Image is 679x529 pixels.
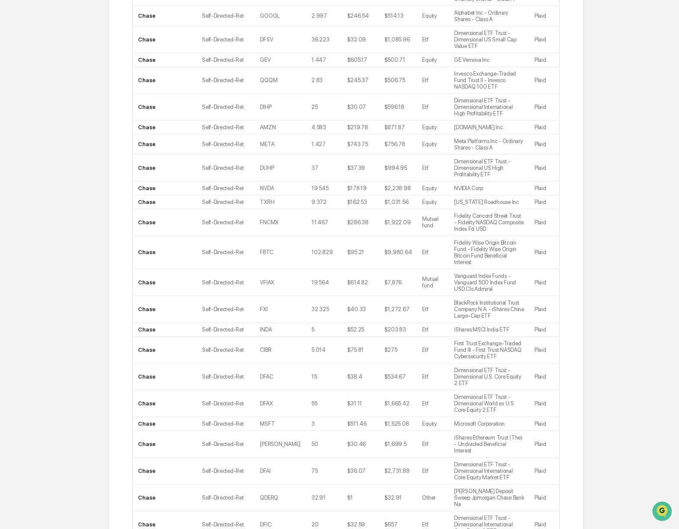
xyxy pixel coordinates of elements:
[417,236,449,269] td: Etf
[197,431,255,458] td: Self-Directed-Ret
[86,147,105,153] span: Pylon
[133,155,197,182] td: Chase
[255,296,306,323] td: FXI
[9,18,157,32] p: How can we help?
[5,122,58,137] a: 🔎Data Lookup
[133,390,197,417] td: Chase
[197,195,255,209] td: Self-Directed-Ret
[197,134,255,155] td: Self-Directed-Ret
[342,67,379,94] td: $245.37
[147,69,157,79] button: Start new chat
[449,6,529,26] td: Alphabet Inc - Ordinary Shares - Class A
[306,236,342,269] td: 102.829
[133,269,197,296] td: Chase
[306,390,342,417] td: 55
[449,363,529,390] td: Dimensional ETF Trust - Dimensional U.S. Core Equity 2 ETF
[379,6,417,26] td: $514.13
[255,417,306,431] td: MSFT
[306,94,342,121] td: 25
[417,155,449,182] td: Etf
[306,155,342,182] td: 37
[306,323,342,337] td: 5
[9,66,24,82] img: 1746055101610-c473b297-6a78-478c-a979-82029cc54cd1
[306,209,342,236] td: 11.467
[197,363,255,390] td: Self-Directed-Ret
[197,209,255,236] td: Self-Directed-Ret
[342,363,379,390] td: $38.4
[342,323,379,337] td: $52.25
[306,296,342,323] td: 32.325
[255,323,306,337] td: INDA
[197,94,255,121] td: Self-Directed-Ret
[255,182,306,195] td: NVDA
[342,236,379,269] td: $95.21
[529,337,559,363] td: Plaid
[379,182,417,195] td: $2,238.98
[529,431,559,458] td: Plaid
[449,458,529,484] td: Dimensional ETF Trust - Dimensional International Core Equity Market ETF
[417,458,449,484] td: Etf
[306,53,342,67] td: 1.447
[529,182,559,195] td: Plaid
[449,417,529,431] td: Microsoft Corporation
[529,67,559,94] td: Plaid
[417,390,449,417] td: Etf
[342,26,379,53] td: $32.09
[449,121,529,134] td: [DOMAIN_NAME] Inc.
[197,337,255,363] td: Self-Directed-Ret
[255,53,306,67] td: GEV
[133,121,197,134] td: Chase
[133,363,197,390] td: Chase
[342,6,379,26] td: $246.54
[449,209,529,236] td: Fidelity Concord Street Trust - Fidelity NASDAQ Composite Index Fd USD
[306,417,342,431] td: 3
[255,134,306,155] td: META
[379,121,417,134] td: $871.87
[306,6,342,26] td: 2.997
[197,296,255,323] td: Self-Directed-Ret
[449,134,529,155] td: Meta Platforms Inc - Ordinary Shares - Class A
[417,417,449,431] td: Equity
[379,337,417,363] td: $275
[342,390,379,417] td: $31.11
[449,296,529,323] td: BlackRock Institutional Trust Company N.A. - iShares China Large-Cap ETF
[529,209,559,236] td: Plaid
[379,296,417,323] td: $1,272.67
[133,484,197,511] td: Chase
[342,155,379,182] td: $37.39
[255,121,306,134] td: AMZN
[133,53,197,67] td: Chase
[342,209,379,236] td: $286.38
[306,195,342,209] td: 9.372
[197,458,255,484] td: Self-Directed-Ret
[306,458,342,484] td: 75
[417,6,449,26] td: Equity
[133,94,197,121] td: Chase
[255,6,306,26] td: GOOGL
[197,182,255,195] td: Self-Directed-Ret
[529,484,559,511] td: Plaid
[449,94,529,121] td: Dimensional ETF Trust - Dimensional International High Profitability ETF
[651,500,675,524] iframe: Open customer support
[342,269,379,296] td: $614.82
[529,363,559,390] td: Plaid
[306,337,342,363] td: 5.014
[417,195,449,209] td: Equity
[255,67,306,94] td: QQQM
[529,155,559,182] td: Plaid
[197,269,255,296] td: Self-Directed-Ret
[449,67,529,94] td: Invesco Exchange-Traded Fund Trust II - Invesco NASDAQ 100 ETF
[449,195,529,209] td: [US_STATE] Roadhouse Inc
[417,94,449,121] td: Etf
[197,155,255,182] td: Self-Directed-Ret
[342,134,379,155] td: $743.75
[379,431,417,458] td: $1,699.5
[417,431,449,458] td: Etf
[379,67,417,94] td: $506.75
[529,53,559,67] td: Plaid
[133,323,197,337] td: Chase
[342,431,379,458] td: $30.46
[417,323,449,337] td: Etf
